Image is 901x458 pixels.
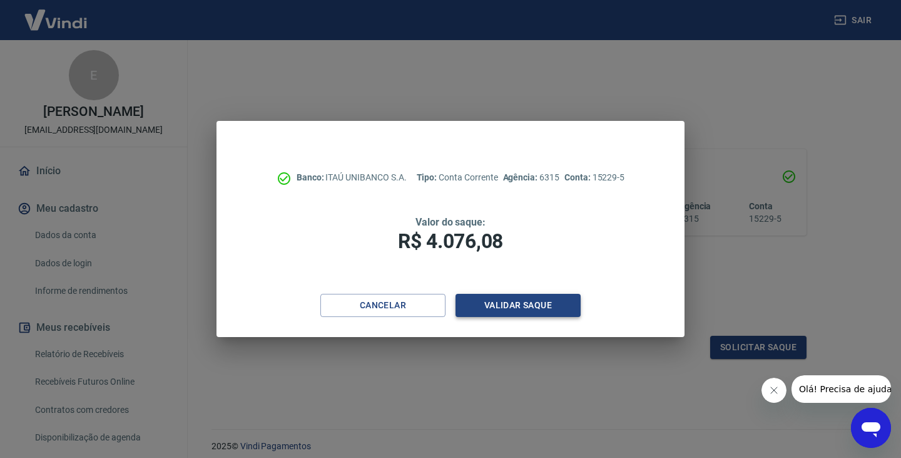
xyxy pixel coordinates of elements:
span: Conta: [564,172,593,182]
span: Banco: [297,172,326,182]
iframe: Mensagem da empresa [792,375,891,403]
p: ITAÚ UNIBANCO S.A. [297,171,407,184]
iframe: Botão para abrir a janela de mensagens [851,408,891,448]
p: Conta Corrente [417,171,498,184]
p: 6315 [503,171,559,184]
button: Cancelar [320,294,445,317]
span: Agência: [503,172,540,182]
span: R$ 4.076,08 [398,229,503,253]
span: Olá! Precisa de ajuda? [8,9,105,19]
iframe: Fechar mensagem [761,378,786,403]
span: Valor do saque: [415,216,486,228]
span: Tipo: [417,172,439,182]
button: Validar saque [456,294,581,317]
p: 15229-5 [564,171,624,184]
